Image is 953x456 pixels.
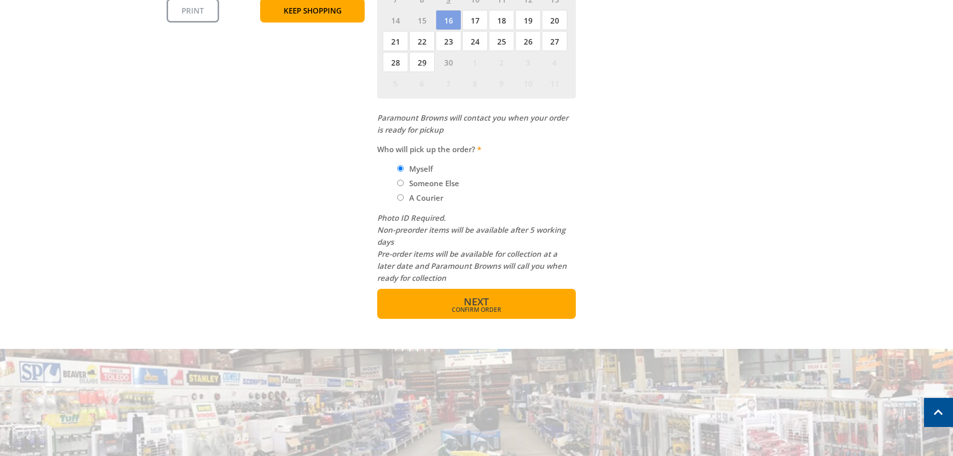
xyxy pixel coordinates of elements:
[409,10,435,30] span: 15
[377,213,567,283] em: Photo ID Required. Non-preorder items will be available after 5 working days Pre-order items will...
[406,160,436,177] label: Myself
[383,52,408,72] span: 28
[462,10,488,30] span: 17
[399,307,554,313] span: Confirm order
[436,10,461,30] span: 16
[377,143,576,155] label: Who will pick up the order?
[515,31,541,51] span: 26
[409,52,435,72] span: 29
[515,52,541,72] span: 3
[515,10,541,30] span: 19
[515,73,541,93] span: 10
[542,52,567,72] span: 4
[489,10,514,30] span: 18
[397,180,404,186] input: Please select who will pick up the order.
[406,189,447,206] label: A Courier
[377,113,568,135] em: Paramount Browns will contact you when your order is ready for pickup
[436,52,461,72] span: 30
[462,73,488,93] span: 8
[436,31,461,51] span: 23
[436,73,461,93] span: 7
[462,52,488,72] span: 1
[383,73,408,93] span: 5
[464,295,489,308] span: Next
[462,31,488,51] span: 24
[397,194,404,201] input: Please select who will pick up the order.
[409,31,435,51] span: 22
[383,31,408,51] span: 21
[409,73,435,93] span: 6
[397,165,404,172] input: Please select who will pick up the order.
[489,31,514,51] span: 25
[542,73,567,93] span: 11
[489,52,514,72] span: 2
[489,73,514,93] span: 9
[542,31,567,51] span: 27
[542,10,567,30] span: 20
[383,10,408,30] span: 14
[377,289,576,319] button: Next Confirm order
[406,175,463,192] label: Someone Else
